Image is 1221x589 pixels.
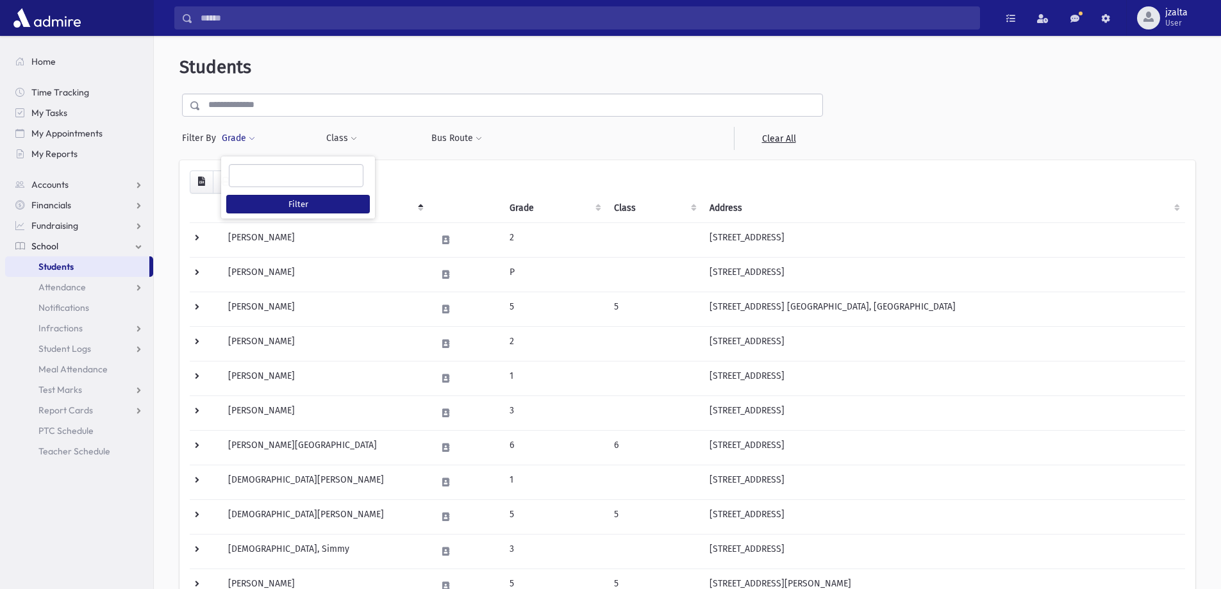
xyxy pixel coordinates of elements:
[734,127,823,150] a: Clear All
[179,56,251,78] span: Students
[5,236,153,256] a: School
[193,6,979,29] input: Search
[1165,8,1188,18] span: jzalta
[220,222,428,257] td: [PERSON_NAME]
[5,297,153,318] a: Notifications
[326,127,358,150] button: Class
[38,261,74,272] span: Students
[220,257,428,292] td: [PERSON_NAME]
[702,361,1185,395] td: [STREET_ADDRESS]
[31,87,89,98] span: Time Tracking
[31,179,69,190] span: Accounts
[190,170,213,194] button: CSV
[38,404,93,416] span: Report Cards
[31,199,71,211] span: Financials
[221,127,256,150] button: Grade
[31,240,58,252] span: School
[502,194,606,223] th: Grade: activate to sort column ascending
[502,395,606,430] td: 3
[226,195,370,213] button: Filter
[5,103,153,123] a: My Tasks
[502,292,606,326] td: 5
[702,534,1185,568] td: [STREET_ADDRESS]
[5,359,153,379] a: Meal Attendance
[5,379,153,400] a: Test Marks
[502,430,606,465] td: 6
[1165,18,1188,28] span: User
[220,465,428,499] td: [DEMOGRAPHIC_DATA][PERSON_NAME]
[31,56,56,67] span: Home
[38,425,94,436] span: PTC Schedule
[38,343,91,354] span: Student Logs
[5,144,153,164] a: My Reports
[5,318,153,338] a: Infractions
[702,499,1185,534] td: [STREET_ADDRESS]
[502,361,606,395] td: 1
[220,499,428,534] td: [DEMOGRAPHIC_DATA][PERSON_NAME]
[220,430,428,465] td: [PERSON_NAME][GEOGRAPHIC_DATA]
[5,82,153,103] a: Time Tracking
[502,222,606,257] td: 2
[38,281,86,293] span: Attendance
[220,361,428,395] td: [PERSON_NAME]
[702,222,1185,257] td: [STREET_ADDRESS]
[606,499,702,534] td: 5
[606,292,702,326] td: 5
[38,322,83,334] span: Infractions
[38,445,110,457] span: Teacher Schedule
[5,123,153,144] a: My Appointments
[220,292,428,326] td: [PERSON_NAME]
[5,420,153,441] a: PTC Schedule
[38,363,108,375] span: Meal Attendance
[5,174,153,195] a: Accounts
[38,384,82,395] span: Test Marks
[702,465,1185,499] td: [STREET_ADDRESS]
[5,277,153,297] a: Attendance
[502,534,606,568] td: 3
[702,292,1185,326] td: [STREET_ADDRESS] [GEOGRAPHIC_DATA], [GEOGRAPHIC_DATA]
[220,395,428,430] td: [PERSON_NAME]
[702,257,1185,292] td: [STREET_ADDRESS]
[606,194,702,223] th: Class: activate to sort column ascending
[5,441,153,461] a: Teacher Schedule
[5,256,149,277] a: Students
[502,465,606,499] td: 1
[606,430,702,465] td: 6
[702,430,1185,465] td: [STREET_ADDRESS]
[31,220,78,231] span: Fundraising
[702,395,1185,430] td: [STREET_ADDRESS]
[220,326,428,361] td: [PERSON_NAME]
[502,326,606,361] td: 2
[5,51,153,72] a: Home
[702,326,1185,361] td: [STREET_ADDRESS]
[182,131,221,145] span: Filter By
[502,499,606,534] td: 5
[702,194,1185,223] th: Address: activate to sort column ascending
[38,302,89,313] span: Notifications
[5,400,153,420] a: Report Cards
[431,127,483,150] button: Bus Route
[5,195,153,215] a: Financials
[31,107,67,119] span: My Tasks
[213,170,238,194] button: Print
[5,215,153,236] a: Fundraising
[10,5,84,31] img: AdmirePro
[31,128,103,139] span: My Appointments
[220,534,428,568] td: [DEMOGRAPHIC_DATA], Simmy
[5,338,153,359] a: Student Logs
[502,257,606,292] td: P
[31,148,78,160] span: My Reports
